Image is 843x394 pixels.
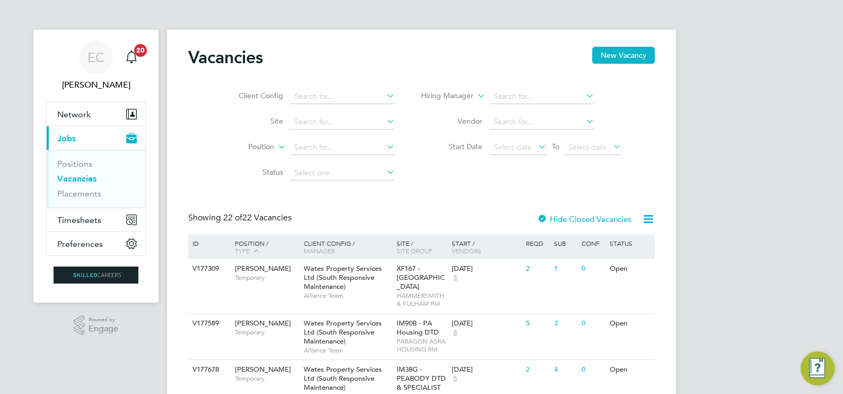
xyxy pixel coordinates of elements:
span: Wates Property Services Ltd (South Responsive Maintenance) [304,264,382,291]
label: Start Date [421,142,482,151]
button: Engage Resource Center [801,352,835,386]
div: 0 [579,314,607,333]
a: Positions [57,159,92,169]
button: Preferences [47,232,145,255]
div: [DATE] [452,365,521,374]
span: HAMMERSMITH & FULHAM RM [397,292,447,308]
div: 0 [579,360,607,380]
span: XF167 - [GEOGRAPHIC_DATA] [397,264,445,291]
span: Temporary [235,328,298,337]
span: Wates Property Services Ltd (South Responsive Maintenance) [304,365,382,392]
span: 5 [452,374,459,383]
span: Jobs [57,133,76,143]
span: Ernie Crowe [46,79,146,91]
div: Reqd [523,234,551,252]
a: Vacancies [57,174,96,184]
span: Timesheets [57,215,101,225]
div: V177309 [190,259,227,279]
h2: Vacancies [188,47,263,68]
span: Temporary [235,273,298,282]
div: 4 [551,360,579,380]
div: 0 [579,259,607,279]
nav: Main navigation [33,30,159,303]
div: 3 [551,314,579,333]
span: Network [57,109,91,119]
input: Search for... [490,89,594,104]
span: [PERSON_NAME] [235,319,291,328]
span: To [549,140,563,153]
button: Jobs [47,126,145,150]
span: [PERSON_NAME] [235,264,291,273]
div: Position / [227,234,301,261]
div: Open [607,360,653,380]
button: Timesheets [47,208,145,232]
label: Vendor [421,116,482,126]
div: 2 [523,360,551,380]
div: Jobs [47,150,145,208]
div: Start / [449,234,523,260]
div: Client Config / [301,234,394,260]
div: 5 [523,314,551,333]
a: Powered byEngage [74,315,119,336]
span: IM90B - PA Housing DTD [397,319,439,337]
div: Open [607,259,653,279]
div: V177678 [190,360,227,380]
span: Temporary [235,374,298,383]
span: Vendors [452,246,481,255]
a: EC[PERSON_NAME] [46,40,146,91]
button: Network [47,102,145,126]
span: Site Group [397,246,433,255]
div: Sub [551,234,579,252]
span: Engage [89,324,118,333]
span: Type [235,246,250,255]
div: [DATE] [452,319,521,328]
div: 1 [551,259,579,279]
input: Select one [291,166,395,181]
span: Alliance Team [304,346,391,355]
div: Showing [188,212,294,224]
input: Search for... [291,115,395,130]
div: Open [607,314,653,333]
div: V177589 [190,314,227,333]
label: Hiring Manager [412,91,473,101]
span: PARAGON ASRA HOUSING RM [397,337,447,354]
span: 5 [452,273,459,282]
span: 6 [452,328,459,337]
span: Wates Property Services Ltd (South Responsive Maintenance) [304,319,382,346]
a: 20 [121,40,142,74]
div: Conf [579,234,607,252]
label: Position [213,142,274,152]
button: New Vacancy [592,47,655,64]
div: ID [190,234,227,252]
input: Search for... [291,89,395,104]
a: Placements [57,189,101,199]
span: Manager [304,246,335,255]
span: 20 [134,44,147,57]
label: Hide Closed Vacancies [537,214,631,224]
img: skilledcareers-logo-retina.png [54,267,138,284]
span: [PERSON_NAME] [235,365,291,374]
span: 22 Vacancies [223,212,292,223]
div: Status [607,234,653,252]
div: 2 [523,259,551,279]
span: Select date [568,142,607,152]
input: Search for... [490,115,594,130]
span: Alliance Team [304,292,391,300]
input: Search for... [291,140,395,155]
label: Site [222,116,283,126]
div: [DATE] [452,264,521,273]
label: Status [222,167,283,177]
div: Site / [394,234,450,260]
a: Go to home page [46,267,146,284]
span: EC [87,50,104,64]
span: 22 of [223,212,242,223]
label: Client Config [222,91,283,100]
span: Select date [494,142,532,152]
span: Powered by [89,315,118,324]
span: Preferences [57,239,103,249]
